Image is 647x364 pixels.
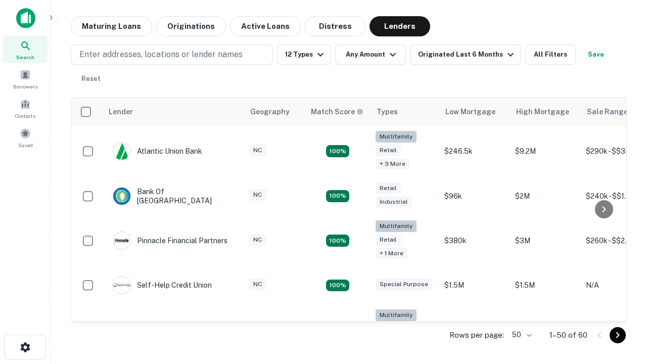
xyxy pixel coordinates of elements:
[3,124,48,151] a: Saved
[113,321,195,339] div: The Fidelity Bank
[326,280,349,292] div: Matching Properties: 11, hasApolloMatch: undefined
[376,131,417,143] div: Multifamily
[510,98,581,126] th: High Mortgage
[510,177,581,215] td: $2M
[326,235,349,247] div: Matching Properties: 17, hasApolloMatch: undefined
[335,44,406,65] button: Any Amount
[326,145,349,157] div: Matching Properties: 10, hasApolloMatch: undefined
[113,232,130,249] img: picture
[156,16,226,36] button: Originations
[439,304,510,355] td: $246k
[3,36,48,63] a: Search
[71,16,152,36] button: Maturing Loans
[79,49,243,61] p: Enter addresses, locations or lender names
[249,145,266,156] div: NC
[305,98,371,126] th: Capitalize uses an advanced AI algorithm to match your search with the best lender. The match sco...
[596,251,647,299] iframe: Chat Widget
[249,189,266,201] div: NC
[3,65,48,93] a: Borrowers
[510,304,581,355] td: $3.2M
[305,16,365,36] button: Distress
[376,158,409,170] div: + 3 more
[326,190,349,202] div: Matching Properties: 15, hasApolloMatch: undefined
[376,183,401,194] div: Retail
[580,44,612,65] button: Save your search to get updates of matches that match your search criteria.
[113,187,234,205] div: Bank Of [GEOGRAPHIC_DATA]
[15,112,35,120] span: Contacts
[311,106,361,117] h6: Match Score
[525,44,576,65] button: All Filters
[510,215,581,266] td: $3M
[439,266,510,304] td: $1.5M
[376,145,401,156] div: Retail
[510,266,581,304] td: $1.5M
[250,106,290,118] div: Geography
[418,49,517,61] div: Originated Last 6 Months
[508,328,533,342] div: 50
[249,279,266,290] div: NC
[113,143,130,160] img: picture
[113,188,130,205] img: picture
[376,248,407,259] div: + 1 more
[75,69,107,89] button: Reset
[549,329,587,341] p: 1–50 of 60
[230,16,301,36] button: Active Loans
[277,44,331,65] button: 12 Types
[71,44,273,65] button: Enter addresses, locations or lender names
[16,8,35,28] img: capitalize-icon.png
[16,53,34,61] span: Search
[439,177,510,215] td: $96k
[3,95,48,122] a: Contacts
[376,220,417,232] div: Multifamily
[376,279,432,290] div: Special Purpose
[377,106,398,118] div: Types
[244,98,305,126] th: Geography
[113,142,202,160] div: Atlantic Union Bank
[103,98,244,126] th: Lender
[376,196,412,208] div: Industrial
[249,234,266,246] div: NC
[113,277,130,294] img: picture
[510,126,581,177] td: $9.2M
[516,106,569,118] div: High Mortgage
[311,106,363,117] div: Capitalize uses an advanced AI algorithm to match your search with the best lender. The match sco...
[587,106,628,118] div: Sale Range
[369,16,430,36] button: Lenders
[18,141,33,149] span: Saved
[439,215,510,266] td: $380k
[610,327,626,343] button: Go to next page
[376,309,417,321] div: Multifamily
[371,98,439,126] th: Types
[449,329,504,341] p: Rows per page:
[113,276,212,294] div: Self-help Credit Union
[439,98,510,126] th: Low Mortgage
[410,44,521,65] button: Originated Last 6 Months
[109,106,133,118] div: Lender
[13,82,37,90] span: Borrowers
[445,106,495,118] div: Low Mortgage
[113,232,227,250] div: Pinnacle Financial Partners
[376,234,401,246] div: Retail
[439,126,510,177] td: $246.5k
